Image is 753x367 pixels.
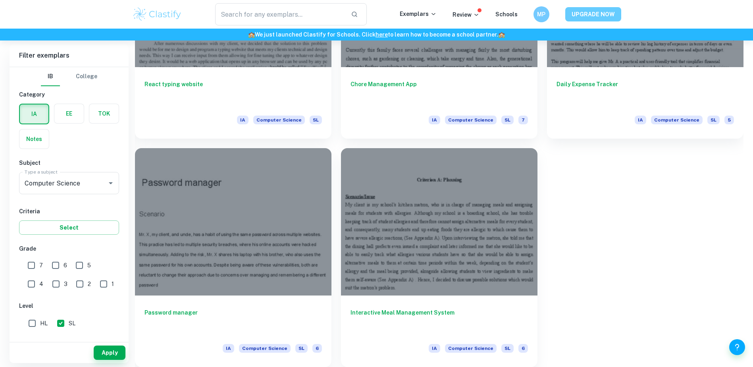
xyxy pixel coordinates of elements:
span: IA [237,116,248,124]
a: Schools [495,11,518,17]
span: 6 [518,344,528,353]
a: Interactive Meal Management SystemIAComputer ScienceSL6 [341,148,537,367]
button: MP [533,6,549,22]
span: 2 [88,280,91,288]
span: Computer Science [445,344,497,353]
button: Apply [94,346,125,360]
h6: Daily Expense Tracker [557,80,734,106]
input: Search for any exemplars... [215,3,345,25]
div: Filter type choice [41,67,97,86]
h6: Password manager [144,308,322,334]
span: 5 [724,116,734,124]
button: Notes [19,129,49,149]
a: Password managerIAComputer ScienceSL6 [135,148,331,367]
span: SL [501,344,514,353]
span: SL [69,319,75,328]
p: Review [453,10,480,19]
span: 6 [312,344,322,353]
span: 7 [39,261,43,270]
span: 🏫 [248,31,255,38]
span: 6 [64,261,67,270]
h6: Criteria [19,207,119,216]
button: IB [41,67,60,86]
span: SL [310,116,322,124]
button: TOK [89,104,119,123]
img: Clastify logo [132,6,183,22]
span: 7 [518,116,528,124]
span: 4 [39,280,43,288]
a: here [376,31,388,38]
h6: Grade [19,244,119,253]
label: Type a subject [25,168,58,175]
span: IA [223,344,234,353]
span: Computer Science [239,344,291,353]
h6: React typing website [144,80,322,106]
button: Help and Feedback [729,339,745,355]
span: Computer Science [651,116,703,124]
button: Select [19,220,119,235]
span: IA [635,116,646,124]
h6: MP [537,10,546,19]
button: UPGRADE NOW [565,7,621,21]
button: IA [20,104,48,124]
span: 5 [87,261,91,270]
span: SL [707,116,720,124]
h6: Interactive Meal Management System [351,308,528,334]
button: Open [105,178,116,189]
span: SL [295,344,308,353]
h6: Level [19,301,119,310]
p: Exemplars [400,10,437,18]
span: Computer Science [445,116,497,124]
span: IA [429,116,440,124]
span: Computer Science [253,116,305,124]
h6: Filter exemplars [10,44,129,67]
h6: Chore Management App [351,80,528,106]
button: College [76,67,97,86]
span: 3 [64,280,67,288]
button: EE [54,104,84,123]
span: 🏫 [498,31,505,38]
span: IA [429,344,440,353]
span: HL [40,319,48,328]
h6: Category [19,90,119,99]
h6: Subject [19,158,119,167]
span: 1 [112,280,114,288]
span: SL [501,116,514,124]
h6: We just launched Clastify for Schools. Click to learn how to become a school partner. [2,30,751,39]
